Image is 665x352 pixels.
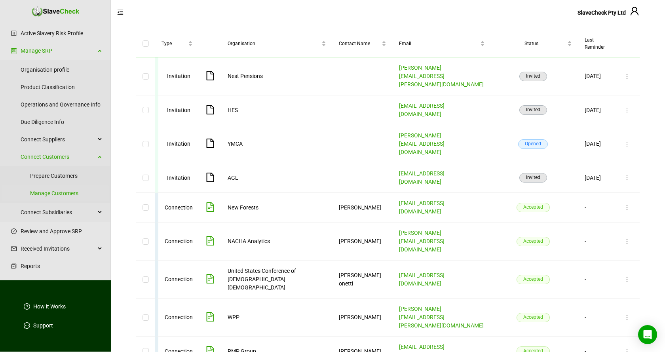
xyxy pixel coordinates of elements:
[165,238,193,244] span: Connection
[624,238,630,245] span: more
[638,325,657,344] div: Open Intercom Messenger
[399,40,479,47] span: Email
[205,312,215,322] span: file-text
[21,43,95,59] a: Manage SRP
[498,40,566,47] span: Status
[578,163,614,193] td: [DATE]
[630,6,639,16] span: user
[21,276,103,291] a: Dashboard
[399,306,484,329] a: [PERSON_NAME][EMAIL_ADDRESS][PERSON_NAME][DOMAIN_NAME]
[221,261,332,299] td: United States Conference of [DEMOGRAPHIC_DATA] [DEMOGRAPHIC_DATA]
[578,95,614,125] td: [DATE]
[624,141,630,147] span: more
[578,223,614,261] td: -
[518,139,548,149] span: Opened
[624,175,630,181] span: more
[205,315,215,322] a: View Slave Risk Profile
[519,105,547,115] span: Invited
[519,173,547,183] span: Invited
[399,132,445,155] a: [PERSON_NAME][EMAIL_ADDRESS][DOMAIN_NAME]
[578,57,614,95] td: [DATE]
[517,275,550,284] span: Accepted
[24,322,30,329] span: message
[399,230,445,253] a: [PERSON_NAME][EMAIL_ADDRESS][DOMAIN_NAME]
[624,107,630,113] span: more
[30,168,103,184] a: Prepare Customers
[21,114,103,130] a: Due Diligence Info
[167,107,190,113] span: Invitation
[228,40,320,47] span: Organisation
[165,276,193,282] span: Connection
[21,25,83,41] a: Active Slavery Risk Profile
[578,125,614,163] td: [DATE]
[624,204,630,211] span: more
[221,57,332,95] td: Nest Pensions
[24,303,30,310] span: question-circle
[221,95,332,125] td: HES
[205,173,215,182] span: file
[167,175,190,181] span: Invitation
[221,193,332,223] td: New Forests
[21,149,95,165] span: Connect Customers
[117,9,123,15] span: menu-fold
[517,237,550,246] span: Accepted
[167,73,190,79] span: Invitation
[11,246,17,251] span: mail
[21,204,95,220] span: Connect Subsidiaries
[30,185,103,201] a: Manage Customers
[205,236,215,245] span: file-text
[205,277,215,284] a: View Slave Risk Profile
[205,205,215,212] a: View Slave Risk Profile
[332,30,392,57] th: Contact Name
[399,272,445,287] a: [EMAIL_ADDRESS][DOMAIN_NAME]
[517,313,550,322] span: Accepted
[167,141,190,147] span: Invitation
[624,314,630,321] span: more
[399,200,445,215] a: [EMAIL_ADDRESS][DOMAIN_NAME]
[491,30,578,57] th: Status
[21,79,103,95] a: Product Classification
[21,62,103,78] a: Organisation profile
[393,30,491,57] th: Email
[221,163,332,193] td: AGL
[165,204,193,211] span: Connection
[332,261,392,299] td: [PERSON_NAME] onetti
[624,276,630,283] span: more
[332,193,392,223] td: [PERSON_NAME]
[519,72,547,81] span: Invited
[339,40,380,47] span: Contact Name
[399,65,484,88] a: [PERSON_NAME][EMAIL_ADDRESS][PERSON_NAME][DOMAIN_NAME]
[205,105,215,114] span: file
[161,40,186,47] span: Type
[205,139,215,148] span: file
[21,97,103,112] a: Operations and Governance Info
[399,103,445,117] a: [EMAIL_ADDRESS][DOMAIN_NAME]
[332,223,392,261] td: [PERSON_NAME]
[33,322,53,329] a: Support
[205,274,215,284] span: file-text
[33,303,66,310] a: How it Works
[221,299,332,337] td: WPP
[205,71,215,80] span: file
[21,223,103,239] a: Review and Approve SRP
[221,30,332,57] th: Organisation
[399,170,445,185] a: [EMAIL_ADDRESS][DOMAIN_NAME]
[332,299,392,337] td: [PERSON_NAME]
[155,30,199,57] th: Type
[578,193,614,223] td: -
[578,261,614,299] td: -
[221,223,332,261] td: NACHA Analytics
[221,125,332,163] td: YMCA
[11,48,17,53] span: group
[205,239,215,245] a: View Slave Risk Profile
[578,10,626,16] span: SlaveCheck Pty Ltd
[205,202,215,212] span: file-text
[165,314,193,320] span: Connection
[578,299,614,337] td: -
[624,73,630,80] span: more
[21,258,103,274] a: Reports
[21,131,95,147] span: Connect Suppliers
[578,30,614,57] th: Last Reminder
[21,241,95,257] span: Received Invitations
[517,203,550,212] span: Accepted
